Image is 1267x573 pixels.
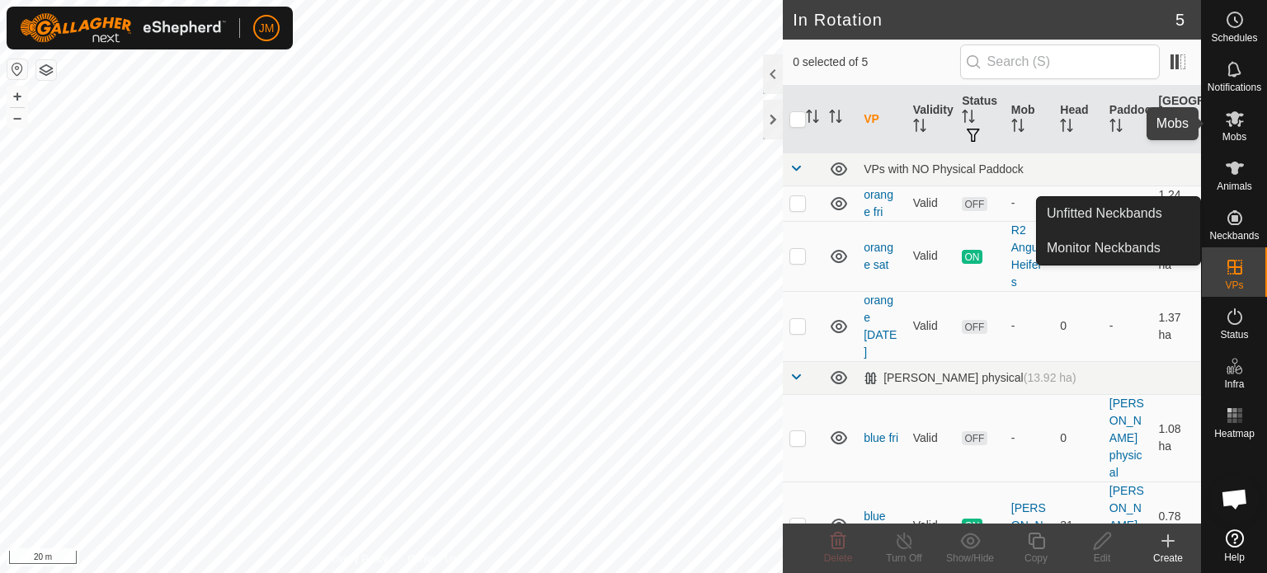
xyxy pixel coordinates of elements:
td: Valid [907,394,956,481]
span: Mobs [1222,132,1246,142]
button: + [7,87,27,106]
input: Search (S) [960,45,1160,79]
span: Neckbands [1209,231,1259,241]
th: Validity [907,86,956,153]
a: Help [1202,523,1267,569]
div: - [1011,430,1048,447]
p-sorticon: Activate to sort [1109,121,1123,134]
td: 1.24 ha [1152,186,1201,221]
p-sorticon: Activate to sort [1011,121,1024,134]
p-sorticon: Activate to sort [806,112,819,125]
td: Valid [907,481,956,569]
th: Head [1053,86,1103,153]
span: 0 selected of 5 [793,54,959,71]
span: Status [1220,330,1248,340]
img: Gallagher Logo [20,13,226,43]
span: Unfitted Neckbands [1047,204,1162,223]
a: orange sat [864,241,893,271]
div: Edit [1069,551,1135,566]
span: VPs [1225,280,1243,290]
div: Show/Hide [937,551,1003,566]
a: Monitor Neckbands [1037,232,1200,265]
a: blue fri [864,431,898,444]
span: 5 [1175,7,1185,32]
div: Open chat [1210,474,1260,524]
p-sorticon: Activate to sort [962,112,975,125]
span: Schedules [1211,33,1257,43]
div: - [1011,317,1048,335]
span: Infra [1224,379,1244,389]
span: JM [259,20,275,37]
p-sorticon: Activate to sort [1060,121,1073,134]
span: ON [962,519,982,533]
span: Help [1224,552,1245,562]
div: R2 Angus Heifers [1011,222,1048,291]
td: Valid [907,186,956,221]
a: orange [DATE] [864,294,897,359]
span: OFF [962,431,987,445]
td: 0 [1053,186,1103,221]
p-sorticon: Activate to sort [829,112,842,125]
span: Delete [824,552,853,564]
a: [PERSON_NAME] physical [1109,484,1144,566]
td: 0 [1053,394,1103,481]
a: orange fri [864,188,893,218]
th: Paddock [1103,86,1152,153]
div: [PERSON_NAME] physical [864,371,1076,385]
a: Privacy Policy [327,552,389,566]
span: Animals [1217,181,1252,191]
div: VPs with NO Physical Paddock [864,162,1194,176]
td: Valid [907,291,956,361]
td: 1.37 ha [1152,291,1201,361]
p-sorticon: Activate to sort [913,121,926,134]
div: Copy [1003,551,1069,566]
div: Turn Off [871,551,937,566]
td: - [1103,291,1152,361]
th: VP [857,86,907,153]
span: Monitor Neckbands [1047,238,1161,258]
td: 1.08 ha [1152,394,1201,481]
th: [GEOGRAPHIC_DATA] Area [1152,86,1201,153]
a: blue sat [864,510,885,540]
td: 0 [1053,291,1103,361]
h2: In Rotation [793,10,1175,30]
div: [PERSON_NAME] [1011,500,1048,552]
a: [PERSON_NAME] physical [1109,397,1144,479]
td: - [1103,186,1152,221]
span: OFF [962,197,987,211]
button: Map Layers [36,60,56,80]
span: OFF [962,320,987,334]
td: 0.78 ha [1152,481,1201,569]
th: Status [955,86,1005,153]
div: Create [1135,551,1201,566]
button: Reset Map [7,59,27,79]
td: Valid [907,221,956,291]
span: ON [962,250,982,264]
span: (13.92 ha) [1024,371,1076,384]
span: Heatmap [1214,429,1255,439]
p-sorticon: Activate to sort [1158,129,1171,143]
a: Unfitted Neckbands [1037,197,1200,230]
td: 31 [1053,481,1103,569]
button: – [7,108,27,128]
span: Notifications [1208,82,1261,92]
th: Mob [1005,86,1054,153]
a: Contact Us [407,552,456,566]
div: - [1011,195,1048,212]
